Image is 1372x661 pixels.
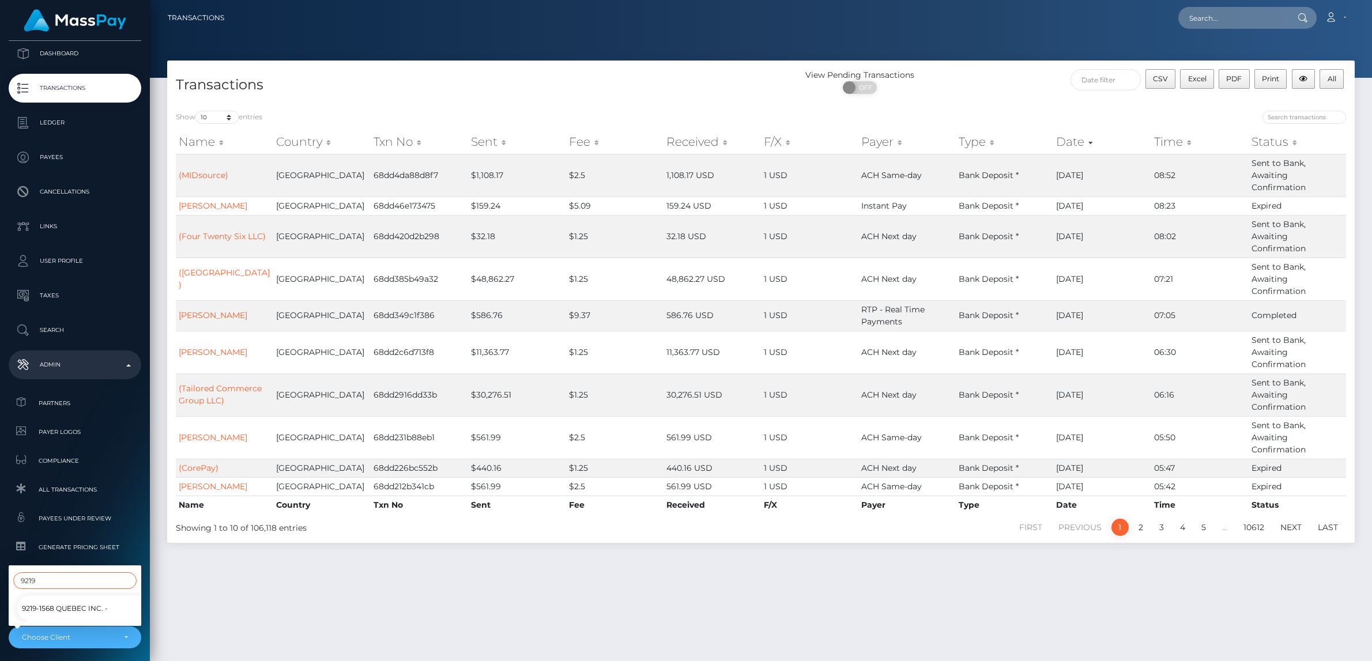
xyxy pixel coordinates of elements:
p: Cancellations [13,183,137,201]
a: (Four Twenty Six LLC) [179,231,266,241]
td: [GEOGRAPHIC_DATA] [273,215,371,258]
td: Bank Deposit * [956,331,1053,373]
a: Links [9,212,141,241]
th: Payer [858,496,956,514]
td: 586.76 USD [664,300,761,331]
td: 561.99 USD [664,477,761,496]
td: [GEOGRAPHIC_DATA] [273,373,371,416]
td: $1.25 [566,373,664,416]
span: 9219-1568 Quebec Inc. - [22,601,108,616]
td: [GEOGRAPHIC_DATA] [273,258,371,300]
td: 1 USD [761,477,858,496]
td: 1 USD [761,197,858,215]
td: Bank Deposit * [956,215,1053,258]
p: Dashboard [13,45,137,62]
a: Generate Pricing Sheet [9,535,141,560]
th: Received [664,496,761,514]
a: Dashboard [9,39,141,68]
th: F/X [761,496,858,514]
td: 48,862.27 USD [664,258,761,300]
td: 1 USD [761,331,858,373]
th: Sent: activate to sort column ascending [468,130,566,153]
td: $586.76 [468,300,566,331]
td: 07:21 [1151,258,1249,300]
input: Search [13,572,137,589]
a: Compliance [9,448,141,473]
a: ([GEOGRAPHIC_DATA]) [179,267,270,290]
a: All Transactions [9,477,141,502]
div: View Pending Transactions [761,69,959,81]
th: Received: activate to sort column ascending [664,130,761,153]
th: Payer: activate to sort column ascending [858,130,956,153]
td: $11,363.77 [468,331,566,373]
td: [DATE] [1053,154,1151,197]
td: 08:52 [1151,154,1249,197]
td: [GEOGRAPHIC_DATA] [273,416,371,459]
a: Admin [9,350,141,379]
td: 08:23 [1151,197,1249,215]
td: 05:50 [1151,416,1249,459]
span: Payer Logos [13,425,137,439]
th: Status [1249,496,1346,514]
button: CSV [1145,69,1176,89]
th: Country [273,496,371,514]
p: Ledger [13,114,137,131]
td: [GEOGRAPHIC_DATA] [273,197,371,215]
a: Transactions [168,6,224,30]
span: Instant Pay [861,201,907,211]
button: Print [1254,69,1287,89]
select: Showentries [195,111,239,124]
button: Choose Client [9,626,141,648]
td: Expired [1249,477,1346,496]
p: Search [13,322,137,339]
td: 06:30 [1151,331,1249,373]
span: Excel [1188,74,1207,83]
h4: Transactions [176,75,752,95]
td: 440.16 USD [664,459,761,477]
span: Generate Pricing Sheet [13,541,137,554]
span: ACH Next day [861,390,917,400]
td: Bank Deposit * [956,459,1053,477]
td: [DATE] [1053,331,1151,373]
td: [GEOGRAPHIC_DATA] [273,459,371,477]
td: $2.5 [566,477,664,496]
td: [DATE] [1053,477,1151,496]
td: 1 USD [761,300,858,331]
td: [DATE] [1053,373,1151,416]
td: $30,276.51 [468,373,566,416]
span: ACH Next day [861,347,917,357]
td: 68dd420d2b298 [371,215,468,258]
th: Type: activate to sort column ascending [956,130,1053,153]
a: [PERSON_NAME] [179,432,247,443]
td: Sent to Bank, Awaiting Confirmation [1249,154,1346,197]
td: $5.09 [566,197,664,215]
td: $1.25 [566,215,664,258]
a: 1 [1111,519,1129,536]
td: Expired [1249,459,1346,477]
span: OFF [849,81,878,94]
span: RTP - Real Time Payments [861,304,925,327]
a: Ledger [9,108,141,137]
span: Compliance [13,454,137,467]
td: Bank Deposit * [956,154,1053,197]
td: 1 USD [761,459,858,477]
td: 561.99 USD [664,416,761,459]
td: 1 USD [761,416,858,459]
a: [PERSON_NAME] [179,201,247,211]
a: [PERSON_NAME] [179,310,247,320]
span: All Transactions [13,483,137,496]
span: PDF [1226,74,1242,83]
span: ACH Next day [861,463,917,473]
th: Fee [566,496,664,514]
td: $48,862.27 [468,258,566,300]
p: Taxes [13,287,137,304]
span: Print [1262,74,1279,83]
th: Status: activate to sort column ascending [1249,130,1346,153]
span: All [1328,74,1336,83]
th: Date: activate to sort column ascending [1053,130,1151,153]
td: $32.18 [468,215,566,258]
th: Sent [468,496,566,514]
th: Name: activate to sort column ascending [176,130,273,153]
td: 1,108.17 USD [664,154,761,197]
a: Generate Costs List [9,564,141,588]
